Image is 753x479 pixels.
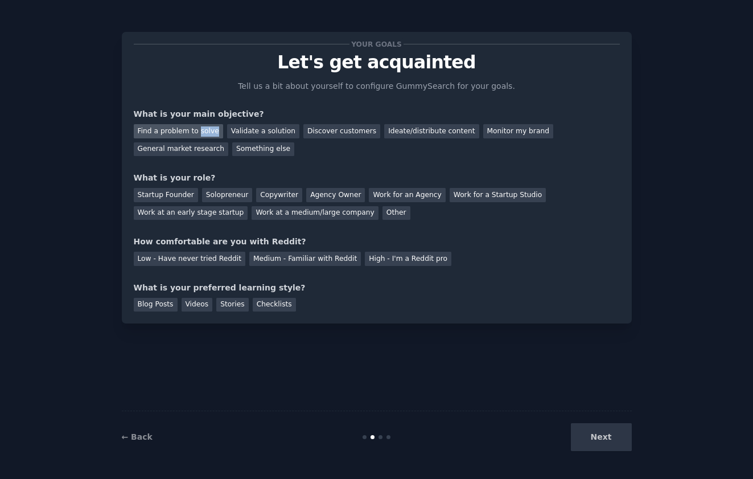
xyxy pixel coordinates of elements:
[232,142,294,157] div: Something else
[306,188,365,202] div: Agency Owner
[382,206,410,220] div: Other
[253,298,296,312] div: Checklists
[365,252,451,266] div: High - I'm a Reddit pro
[134,172,620,184] div: What is your role?
[134,252,245,266] div: Low - Have never tried Reddit
[249,252,361,266] div: Medium - Familiar with Reddit
[216,298,248,312] div: Stories
[134,188,198,202] div: Startup Founder
[303,124,380,138] div: Discover customers
[233,80,520,92] p: Tell us a bit about yourself to configure GummySearch for your goals.
[252,206,378,220] div: Work at a medium/large company
[369,188,445,202] div: Work for an Agency
[134,298,178,312] div: Blog Posts
[349,38,404,50] span: Your goals
[134,236,620,248] div: How comfortable are you with Reddit?
[450,188,546,202] div: Work for a Startup Studio
[134,282,620,294] div: What is your preferred learning style?
[202,188,252,202] div: Solopreneur
[256,188,302,202] div: Copywriter
[384,124,479,138] div: Ideate/distribute content
[483,124,553,138] div: Monitor my brand
[134,108,620,120] div: What is your main objective?
[134,142,229,157] div: General market research
[227,124,299,138] div: Validate a solution
[182,298,213,312] div: Videos
[134,124,223,138] div: Find a problem to solve
[122,432,153,441] a: ← Back
[134,206,248,220] div: Work at an early stage startup
[134,52,620,72] p: Let's get acquainted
